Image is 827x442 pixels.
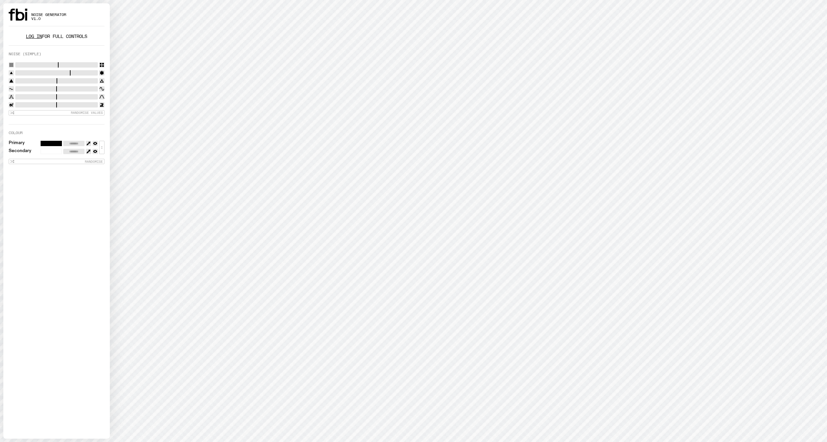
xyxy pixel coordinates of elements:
label: Primary [9,141,25,146]
button: ↕ [99,141,104,154]
label: Secondary [9,149,31,154]
span: Randomise [85,160,103,163]
label: Noise (Simple) [9,52,41,56]
a: Log in [26,33,42,40]
label: Colour [9,131,23,135]
span: v1.0 [31,17,66,21]
span: Noise Generator [31,13,66,17]
button: Randomise [9,159,104,164]
p: for full controls [9,34,104,39]
span: Randomise Values [71,111,103,114]
button: Randomise Values [9,110,104,115]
